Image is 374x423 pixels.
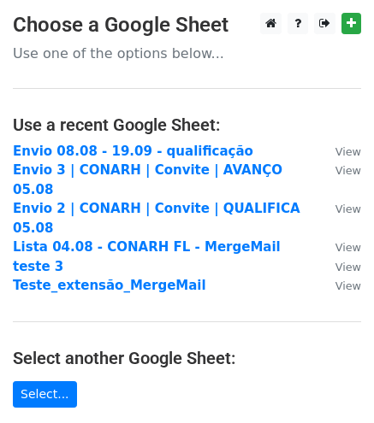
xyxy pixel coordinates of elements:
[318,239,361,255] a: View
[318,144,361,159] a: View
[335,279,361,292] small: View
[335,203,361,215] small: View
[318,162,361,178] a: View
[13,259,63,274] a: teste 3
[335,164,361,177] small: View
[335,261,361,273] small: View
[13,144,253,159] a: Envio 08.08 - 19.09 - qualificação
[13,44,361,62] p: Use one of the options below...
[13,162,282,197] a: Envio 3 | CONARH | Convite | AVANÇO 05.08
[335,145,361,158] small: View
[318,259,361,274] a: View
[13,348,361,368] h4: Select another Google Sheet:
[13,13,361,38] h3: Choose a Google Sheet
[335,241,361,254] small: View
[13,381,77,408] a: Select...
[318,201,361,216] a: View
[13,278,206,293] a: Teste_extensão_MergeMail
[318,278,361,293] a: View
[13,201,300,236] a: Envio 2 | CONARH | Convite | QUALIFICA 05.08
[13,115,361,135] h4: Use a recent Google Sheet:
[13,239,281,255] a: Lista 04.08 - CONARH FL - MergeMail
